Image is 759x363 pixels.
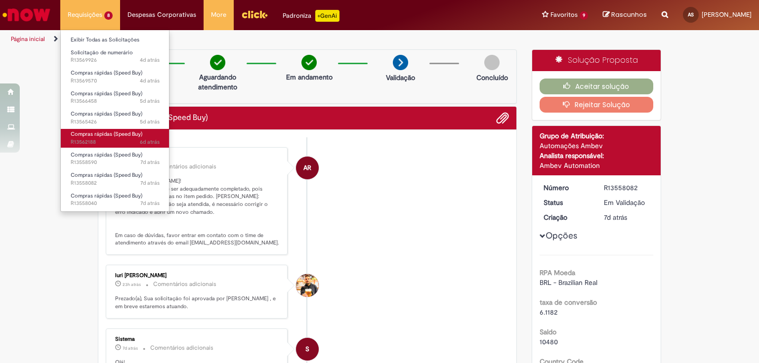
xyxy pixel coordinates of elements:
[104,11,113,20] span: 8
[702,10,752,19] span: [PERSON_NAME]
[476,73,508,82] p: Concluído
[140,200,160,207] time: 23/09/2025 10:16:45
[140,138,160,146] time: 24/09/2025 10:39:27
[140,97,160,105] time: 25/09/2025 12:35:46
[540,308,557,317] span: 6.1182
[61,109,169,127] a: Aberto R13565426 : Compras rápidas (Speed Buy)
[536,198,597,207] dt: Status
[140,159,160,166] time: 23/09/2025 11:29:56
[123,282,141,287] span: 23h atrás
[140,179,160,187] time: 23/09/2025 10:21:40
[283,10,339,22] div: Padroniza
[540,161,654,170] div: Ambev Automation
[61,68,169,86] a: Aberto R13569570 : Compras rápidas (Speed Buy)
[604,213,627,222] span: 7d atrás
[61,88,169,107] a: Aberto R13566458 : Compras rápidas (Speed Buy)
[540,131,654,141] div: Grupo de Atribuição:
[550,10,578,20] span: Favoritos
[71,159,160,166] span: R13558590
[140,118,160,125] span: 5d atrás
[211,10,226,20] span: More
[540,141,654,151] div: Automações Ambev
[296,157,319,179] div: Ambev RPA
[153,162,216,171] small: Comentários adicionais
[536,183,597,193] dt: Número
[140,138,160,146] span: 6d atrás
[11,35,45,43] a: Página inicial
[140,118,160,125] time: 25/09/2025 09:33:16
[140,179,160,187] span: 7d atrás
[71,49,133,56] span: Solicitação de numerário
[386,73,415,82] p: Validação
[140,77,160,84] span: 4d atrás
[140,200,160,207] span: 7d atrás
[61,191,169,209] a: Aberto R13558040 : Compras rápidas (Speed Buy)
[123,282,141,287] time: 29/09/2025 08:56:41
[604,183,650,193] div: R13558082
[71,110,142,118] span: Compras rápidas (Speed Buy)
[540,79,654,94] button: Aceitar solução
[580,11,588,20] span: 9
[540,298,597,307] b: taxa de conversão
[305,337,309,361] span: S
[71,179,160,187] span: R13558082
[303,156,311,180] span: AR
[604,213,627,222] time: 23/09/2025 10:21:39
[296,338,319,361] div: System
[603,10,647,20] a: Rascunhos
[71,77,160,85] span: R13569570
[60,30,169,212] ul: Requisições
[484,55,500,70] img: img-circle-grey.png
[71,130,142,138] span: Compras rápidas (Speed Buy)
[61,129,169,147] a: Aberto R13562188 : Compras rápidas (Speed Buy)
[71,69,142,77] span: Compras rápidas (Speed Buy)
[611,10,647,19] span: Rascunhos
[123,345,138,351] time: 23/09/2025 10:21:51
[71,171,142,179] span: Compras rápidas (Speed Buy)
[140,77,160,84] time: 26/09/2025 10:01:22
[688,11,694,18] span: AS
[532,50,661,71] div: Solução Proposta
[496,112,509,124] button: Adicionar anexos
[61,47,169,66] a: Aberto R13569926 : Solicitação de numerário
[315,10,339,22] p: +GenAi
[393,55,408,70] img: arrow-next.png
[71,56,160,64] span: R13569926
[71,90,142,97] span: Compras rápidas (Speed Buy)
[540,97,654,113] button: Rejeitar Solução
[536,212,597,222] dt: Criação
[540,327,556,336] b: Saldo
[61,170,169,188] a: Aberto R13558082 : Compras rápidas (Speed Buy)
[301,55,317,70] img: check-circle-green.png
[286,72,333,82] p: Em andamento
[71,118,160,126] span: R13565426
[194,72,242,92] p: Aguardando atendimento
[140,159,160,166] span: 7d atrás
[115,155,280,161] div: Ambev RPA
[540,278,597,287] span: BRL - Brazilian Real
[61,150,169,168] a: Aberto R13558590 : Compras rápidas (Speed Buy)
[140,56,160,64] span: 4d atrás
[1,5,52,25] img: ServiceNow
[296,274,319,297] div: Iuri Carlo Pinheiro Neves
[127,10,196,20] span: Despesas Corporativas
[61,35,169,45] a: Exibir Todas as Solicitações
[140,97,160,105] span: 5d atrás
[115,177,280,247] p: Bom dia, [PERSON_NAME]! O Chamado não pôde ser adequadamente completado, pois encontramos problem...
[540,268,575,277] b: RPA Moeda
[7,30,499,48] ul: Trilhas de página
[140,56,160,64] time: 26/09/2025 10:54:09
[115,273,280,279] div: Iuri [PERSON_NAME]
[115,336,280,342] div: Sistema
[604,212,650,222] div: 23/09/2025 10:21:39
[540,337,558,346] span: 10480
[150,344,213,352] small: Comentários adicionais
[241,7,268,22] img: click_logo_yellow_360x200.png
[71,151,142,159] span: Compras rápidas (Speed Buy)
[71,97,160,105] span: R13566458
[68,10,102,20] span: Requisições
[71,192,142,200] span: Compras rápidas (Speed Buy)
[71,138,160,146] span: R13562188
[540,151,654,161] div: Analista responsável:
[604,198,650,207] div: Em Validação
